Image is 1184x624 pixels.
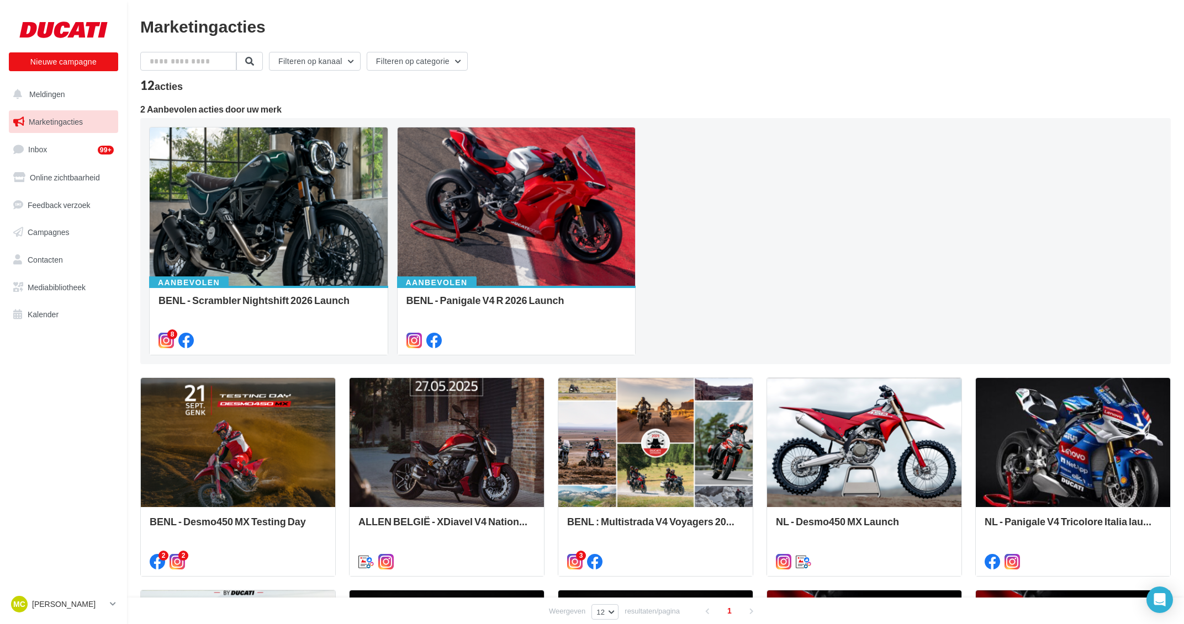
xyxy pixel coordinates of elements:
div: BENL - Panigale V4 R 2026 Launch [406,295,627,317]
div: 99+ [98,146,114,154]
div: 2 [178,551,188,561]
div: 12 [140,79,183,92]
div: NL - Desmo450 MX Launch [776,516,953,538]
a: Kalender [7,303,120,326]
button: Meldingen [7,83,116,106]
span: Weergeven [549,606,585,616]
p: [PERSON_NAME] [32,599,105,610]
span: Online zichtbaarheid [30,173,100,182]
div: 2 Aanbevolen acties door uw merk [140,105,1171,114]
a: Marketingacties [7,110,120,134]
div: Aanbevolen [149,276,229,289]
div: Open Intercom Messenger [1146,586,1173,613]
button: Filteren op categorie [367,52,468,71]
a: Feedback verzoek [7,194,120,217]
div: Aanbevolen [397,276,477,289]
div: 3 [576,551,586,561]
a: Online zichtbaarheid [7,166,120,189]
span: MC [13,599,25,610]
span: Contacten [28,255,63,264]
button: Nieuwe campagne [9,52,118,71]
span: Feedback verzoek [28,200,91,209]
div: Marketingacties [140,18,1171,34]
div: ALLEN BELGIË - XDiavel V4 National Launch [358,516,535,538]
a: Mediabibliotheek [7,276,120,299]
div: 2 [158,551,168,561]
div: BENL - Desmo450 MX Testing Day [150,516,326,538]
a: Inbox99+ [7,137,120,161]
button: 12 [591,604,619,620]
span: 1 [721,602,738,620]
a: MC [PERSON_NAME] [9,594,118,615]
div: BENL - Scrambler Nightshift 2026 Launch [158,295,379,317]
span: Marketingacties [29,117,83,126]
div: BENL : Multistrada V4 Voyagers 2025 Contest [567,516,744,538]
span: 12 [596,607,605,616]
span: Inbox [28,145,47,154]
span: resultaten/pagina [625,606,680,616]
a: Contacten [7,248,120,271]
span: Meldingen [29,89,65,99]
div: NL - Panigale V4 Tricolore Italia launch [985,516,1161,538]
div: acties [155,81,183,91]
button: Filteren op kanaal [269,52,361,71]
span: Mediabibliotheek [28,282,86,292]
div: 8 [167,329,177,339]
span: Kalender [28,310,59,319]
a: Campagnes [7,221,120,244]
span: Campagnes [28,227,70,237]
